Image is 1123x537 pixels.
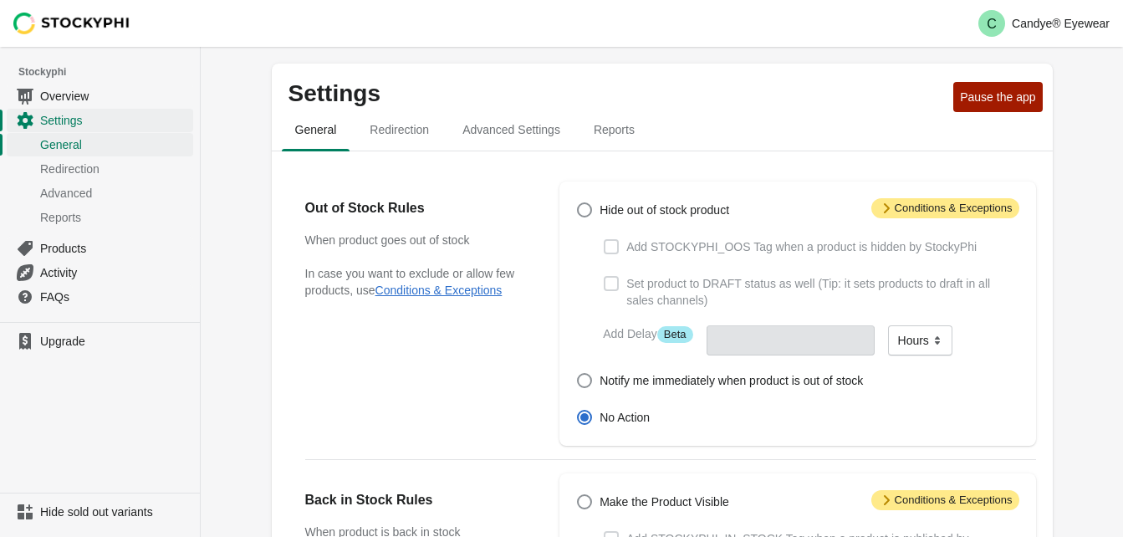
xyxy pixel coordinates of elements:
span: Beta [657,326,693,343]
button: Pause the app [953,82,1042,112]
span: Stockyphi [18,64,200,80]
span: Conditions & Exceptions [871,490,1019,510]
button: Conditions & Exceptions [375,284,503,297]
span: Pause the app [960,90,1035,104]
span: Products [40,240,190,257]
a: Reports [7,205,193,229]
span: General [40,136,190,153]
a: Products [7,236,193,260]
p: Settings [288,80,947,107]
span: Settings [40,112,190,129]
a: Activity [7,260,193,284]
a: Hide sold out variants [7,500,193,524]
a: FAQs [7,284,193,309]
span: General [282,115,350,145]
span: Avatar with initials C [978,10,1005,37]
a: Redirection [7,156,193,181]
span: Reports [40,209,190,226]
span: No Action [600,409,650,426]
span: Notify me immediately when product is out of stock [600,372,863,389]
a: Upgrade [7,330,193,353]
button: general [278,108,354,151]
span: Hide sold out variants [40,504,190,520]
span: Hide out of stock product [600,202,729,218]
span: Reports [580,115,648,145]
p: Candye® Eyewear [1012,17,1110,30]
span: Conditions & Exceptions [871,198,1019,218]
h2: Out of Stock Rules [305,198,527,218]
button: Advanced settings [446,108,577,151]
span: Add STOCKYPHI_OOS Tag when a product is hidden by StockyPhi [626,238,977,255]
span: Advanced Settings [449,115,574,145]
img: Stockyphi [13,13,130,34]
h3: When product goes out of stock [305,232,527,248]
span: Redirection [356,115,442,145]
button: redirection [353,108,446,151]
h2: Back in Stock Rules [305,490,527,510]
span: Redirection [40,161,190,177]
span: Overview [40,88,190,105]
span: FAQs [40,289,190,305]
a: Settings [7,108,193,132]
a: General [7,132,193,156]
a: Advanced [7,181,193,205]
label: Add Delay [603,325,692,343]
span: Set product to DRAFT status as well (Tip: it sets products to draft in all sales channels) [626,275,1018,309]
span: Advanced [40,185,190,202]
span: Upgrade [40,333,190,350]
button: reports [577,108,651,151]
button: Avatar with initials CCandye® Eyewear [972,7,1116,40]
text: C [987,17,997,31]
a: Overview [7,84,193,108]
span: Activity [40,264,190,281]
p: In case you want to exclude or allow few products, use [305,265,527,299]
span: Make the Product Visible [600,494,729,510]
